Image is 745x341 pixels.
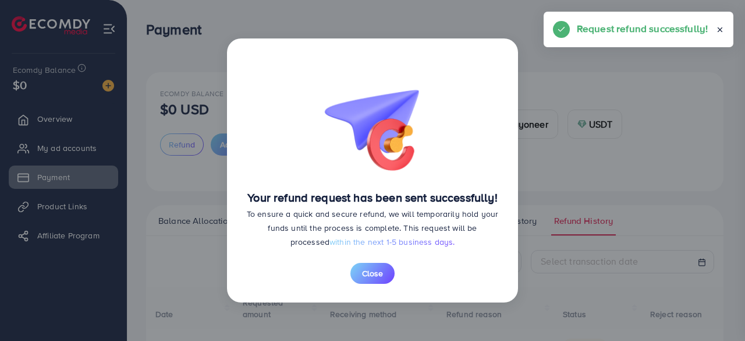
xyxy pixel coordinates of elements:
[329,236,455,248] span: within the next 1-5 business days.
[314,57,431,176] img: bg-request-refund-success.26ac5564.png
[246,191,499,205] h4: Your refund request has been sent successfully!
[577,21,708,36] h5: Request refund successfully!
[362,268,383,279] span: Close
[350,263,395,284] button: Close
[246,207,499,249] p: To ensure a quick and secure refund, we will temporarily hold your funds until the process is com...
[696,289,736,332] iframe: Chat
